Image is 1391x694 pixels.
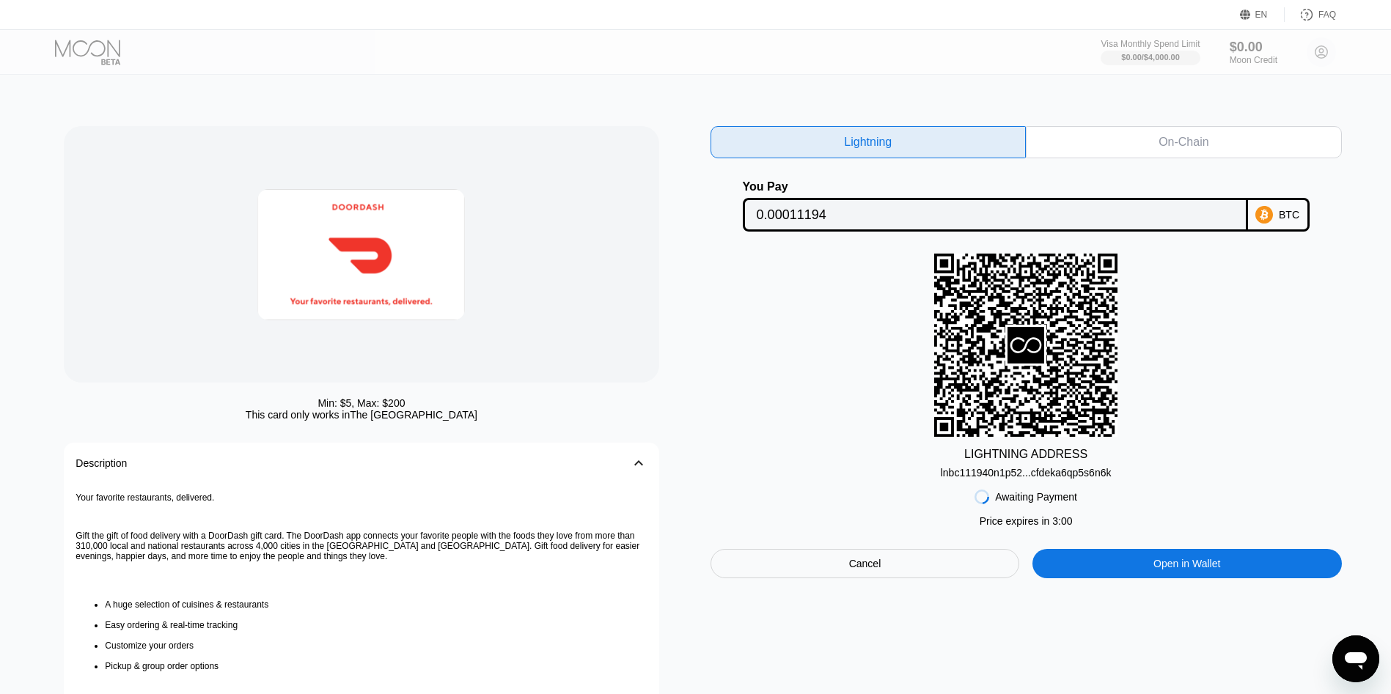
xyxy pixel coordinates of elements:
div: FAQ [1285,7,1336,22]
div: EN [1255,10,1268,20]
div: lnbc111940n1p52...cfdeka6qp5s6n6k [941,461,1112,479]
div: Lightning [711,126,1027,158]
div: BTC [1279,209,1299,221]
div: Min: $ 5 , Max: $ 200 [318,397,405,409]
div: On-Chain [1159,135,1208,149]
div: This card only works in The [GEOGRAPHIC_DATA] [246,409,477,421]
div: You Pay [743,180,1248,193]
div: LIGHTNING ADDRESS [964,448,1087,461]
div: Price expires in [980,515,1073,527]
p: Your favorite restaurants, delivered. [76,492,647,503]
li: Pickup & group order options [105,661,647,671]
div: Open in Wallet [1032,549,1342,578]
div: 󰅀 [630,454,647,472]
p: Gift the gift of food delivery with a DoorDash gift card. The DoorDash app connects your favorite... [76,531,647,561]
div: Awaiting Payment [995,491,1077,503]
li: Customize your orders [105,641,647,651]
div: Visa Monthly Spend Limit [1101,39,1200,49]
div: On-Chain [1026,126,1342,158]
li: A huge selection of cuisines & restaurants [105,599,647,610]
div: Cancel [711,549,1020,578]
span: 3 : 00 [1052,515,1072,527]
div: Visa Monthly Spend Limit$0.00/$4,000.00 [1101,39,1200,65]
div: Cancel [849,557,881,570]
div: Description [76,457,127,469]
iframe: Button to launch messaging window [1332,635,1379,682]
div: $0.00 / $4,000.00 [1121,53,1180,62]
div: lnbc111940n1p52...cfdeka6qp5s6n6k [941,467,1112,479]
div: You PayBTC [711,180,1342,232]
div: Open in Wallet [1153,557,1220,570]
div: EN [1240,7,1285,22]
li: Easy ordering & real-time tracking [105,620,647,630]
div: Lightning [844,135,892,149]
div: FAQ [1318,10,1336,20]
